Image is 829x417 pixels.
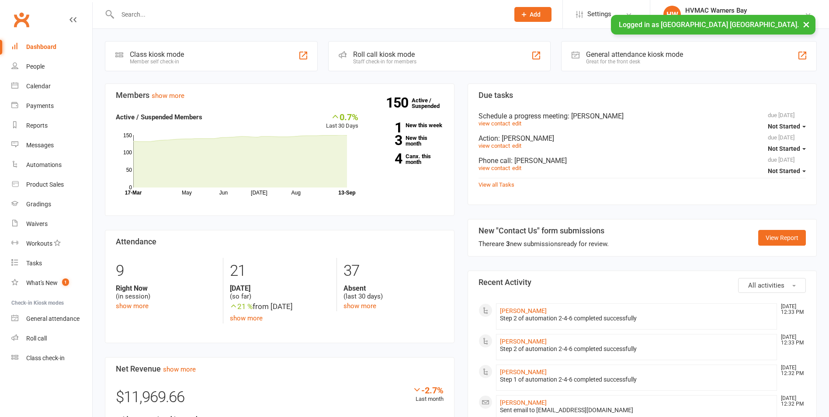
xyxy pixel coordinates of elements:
[230,314,263,322] a: show more
[500,399,547,406] a: [PERSON_NAME]
[26,83,51,90] div: Calendar
[479,226,609,235] h3: New "Contact Us" form submissions
[748,281,784,289] span: All activities
[11,76,92,96] a: Calendar
[353,59,416,65] div: Staff check-in for members
[371,122,444,128] a: 1New this week
[152,92,184,100] a: show more
[758,230,806,246] a: View Report
[343,258,444,284] div: 37
[26,201,51,208] div: Gradings
[777,334,805,346] time: [DATE] 12:33 PM
[26,220,48,227] div: Waivers
[412,91,450,115] a: 150Active / Suspended
[230,301,330,313] div: from [DATE]
[115,8,503,21] input: Search...
[530,11,541,18] span: Add
[777,365,805,376] time: [DATE] 12:32 PM
[26,315,80,322] div: General attendance
[26,161,62,168] div: Automations
[768,167,800,174] span: Not Started
[586,59,683,65] div: Great for the front desk
[62,278,69,286] span: 1
[768,163,806,179] button: Not Started
[619,21,799,29] span: Logged in as [GEOGRAPHIC_DATA] [GEOGRAPHIC_DATA].
[587,4,611,24] span: Settings
[500,376,774,383] div: Step 1 of automation 2-4-6 completed successfully
[479,239,609,249] div: There are new submissions ready for review.
[500,407,633,414] span: Sent email to [EMAIL_ADDRESS][DOMAIN_NAME]
[479,112,806,120] div: Schedule a progress meeting
[11,116,92,136] a: Reports
[353,50,416,59] div: Roll call kiosk mode
[663,6,681,23] div: HW
[413,385,444,395] div: -2.7%
[26,335,47,342] div: Roll call
[685,7,805,14] div: HVMAC Warners Bay
[479,181,514,188] a: View all Tasks
[768,118,806,134] button: Not Started
[230,302,253,311] span: 21 %
[11,195,92,214] a: Gradings
[514,7,552,22] button: Add
[500,307,547,314] a: [PERSON_NAME]
[11,329,92,348] a: Roll call
[130,50,184,59] div: Class kiosk mode
[386,96,412,109] strong: 150
[568,112,624,120] span: : [PERSON_NAME]
[777,396,805,407] time: [DATE] 12:32 PM
[26,240,52,247] div: Workouts
[479,91,806,100] h3: Due tasks
[511,156,567,165] span: : [PERSON_NAME]
[11,96,92,116] a: Payments
[343,302,376,310] a: show more
[500,345,774,353] div: Step 2 of automation 2-4-6 completed successfully
[768,123,800,130] span: Not Started
[26,102,54,109] div: Payments
[479,120,510,127] a: view contact
[26,354,65,361] div: Class check-in
[798,15,814,34] button: ×
[371,121,402,134] strong: 1
[230,258,330,284] div: 21
[26,142,54,149] div: Messages
[512,142,521,149] a: edit
[506,240,510,248] strong: 3
[371,135,444,146] a: 3New this month
[413,385,444,404] div: Last month
[371,153,444,165] a: 4Canx. this month
[11,254,92,273] a: Tasks
[768,141,806,156] button: Not Started
[116,284,216,292] strong: Right Now
[479,165,510,171] a: view contact
[116,91,444,100] h3: Members
[326,112,358,122] div: 0.7%
[738,278,806,293] button: All activities
[116,302,149,310] a: show more
[512,120,521,127] a: edit
[11,214,92,234] a: Waivers
[371,152,402,165] strong: 4
[116,385,444,414] div: $11,969.66
[230,284,330,292] strong: [DATE]
[512,165,521,171] a: edit
[479,278,806,287] h3: Recent Activity
[11,57,92,76] a: People
[777,304,805,315] time: [DATE] 12:33 PM
[26,43,56,50] div: Dashboard
[768,145,800,152] span: Not Started
[326,112,358,131] div: Last 30 Days
[479,134,806,142] div: Action
[479,142,510,149] a: view contact
[130,59,184,65] div: Member self check-in
[11,273,92,293] a: What's New1
[26,260,42,267] div: Tasks
[116,237,444,246] h3: Attendance
[586,50,683,59] div: General attendance kiosk mode
[11,155,92,175] a: Automations
[116,258,216,284] div: 9
[343,284,444,292] strong: Absent
[371,134,402,147] strong: 3
[685,14,805,22] div: [GEOGRAPHIC_DATA] [GEOGRAPHIC_DATA]
[26,63,45,70] div: People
